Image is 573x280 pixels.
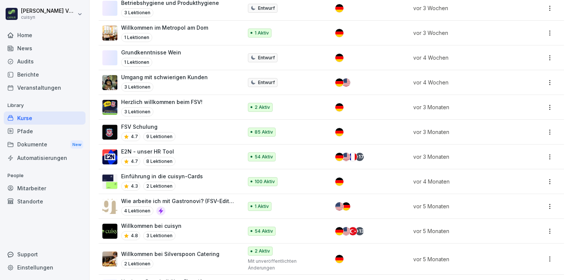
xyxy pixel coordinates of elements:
[121,8,153,17] p: 3 Lektionen
[355,153,364,161] div: + 17
[21,8,76,14] p: [PERSON_NAME] Völsch
[143,132,175,141] p: 9 Lektionen
[4,68,85,81] a: Berichte
[342,78,350,87] img: us.svg
[121,197,235,205] p: Wie arbeite ich mit Gastronovi? (FSV-Edition)
[143,231,175,240] p: 3 Lektionen
[335,54,343,62] img: de.svg
[102,149,117,164] img: q025270qoffclbg98vwiajx6.png
[121,24,208,32] p: Willkommen im Metropol am Dom
[248,258,322,271] p: Mit unveröffentlichten Änderungen
[4,138,85,152] div: Dokumente
[335,4,343,12] img: de.svg
[335,78,343,87] img: de.svg
[342,227,350,235] img: us.svg
[413,103,516,111] p: vor 3 Monaten
[102,26,117,41] img: j5tzse9oztc65uavxh9ek5hz.png
[255,104,270,111] p: 2 Aktiv
[143,157,175,166] p: 8 Lektionen
[335,255,343,263] img: de.svg
[121,107,153,116] p: 3 Lektionen
[4,261,85,274] a: Einstellungen
[349,227,357,235] img: tr.svg
[4,99,85,111] p: Library
[255,178,275,185] p: 100 Aktiv
[335,128,343,136] img: de.svg
[355,227,364,235] div: + 13
[335,103,343,111] img: de.svg
[342,202,350,211] img: de.svg
[102,125,117,140] img: cw64uprnppv25cwe2ag2tbwy.png
[258,5,275,12] p: Entwurf
[413,54,516,62] p: vor 4 Wochen
[121,73,208,81] p: Umgang mit schwierigen Kunden
[255,129,273,135] p: 85 Aktiv
[70,140,83,149] div: New
[335,153,343,161] img: de.svg
[4,125,85,138] a: Pfade
[4,111,85,125] a: Kurse
[143,182,175,191] p: 2 Lektionen
[121,48,181,56] p: Grundkenntnisse Wein
[121,123,175,131] p: FSV Schulung
[4,29,85,42] a: Home
[255,203,269,210] p: 1 Aktiv
[121,98,202,106] p: Herzlich willkommen beim FSV!
[131,158,138,165] p: 4.7
[4,195,85,208] div: Standorte
[4,182,85,195] a: Mitarbeiter
[102,100,117,115] img: vko4dyk4lnfa1fwbu5ui5jwj.png
[102,199,117,214] img: qetnc47un504ojga6j12dr4n.png
[413,4,516,12] p: vor 3 Wochen
[4,170,85,182] p: People
[121,206,153,215] p: 4 Lektionen
[342,153,350,161] img: us.svg
[4,138,85,152] a: DokumenteNew
[131,232,138,239] p: 4.8
[413,29,516,37] p: vor 3 Wochen
[4,151,85,164] a: Automatisierungen
[121,58,152,67] p: 1 Lektionen
[102,224,117,239] img: v3waek6d9s64spglai58xorv.png
[335,227,343,235] img: de.svg
[121,148,175,155] p: E2N - unser HR Tool
[4,42,85,55] a: News
[121,250,219,258] p: Willkommen bei Silverspoon Catering
[255,30,269,36] p: 1 Aktiv
[413,227,516,235] p: vor 5 Monaten
[4,248,85,261] div: Support
[121,33,152,42] p: 1 Lektionen
[4,81,85,94] div: Veranstaltungen
[121,172,203,180] p: Einführung in die cuisyn-Cards
[258,79,275,86] p: Entwurf
[102,251,117,266] img: s6pfjskuklashkyuj0y7hdnf.png
[335,29,343,37] img: de.svg
[349,153,357,161] img: fr.svg
[131,183,138,190] p: 4.3
[102,75,117,90] img: ibmq16c03v2u1873hyb2ubud.png
[21,15,76,20] p: cuisyn
[335,178,343,186] img: de.svg
[413,178,516,185] p: vor 4 Monaten
[255,228,273,235] p: 54 Aktiv
[413,153,516,161] p: vor 3 Monaten
[255,248,270,254] p: 2 Aktiv
[102,174,117,189] img: c1vosdem0wfozm16sovb39mh.png
[121,259,153,268] p: 2 Lektionen
[121,83,153,92] p: 3 Lektionen
[335,202,343,211] img: us.svg
[413,78,516,86] p: vor 4 Wochen
[255,154,273,160] p: 54 Aktiv
[4,55,85,68] a: Audits
[258,54,275,61] p: Entwurf
[131,133,138,140] p: 4.7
